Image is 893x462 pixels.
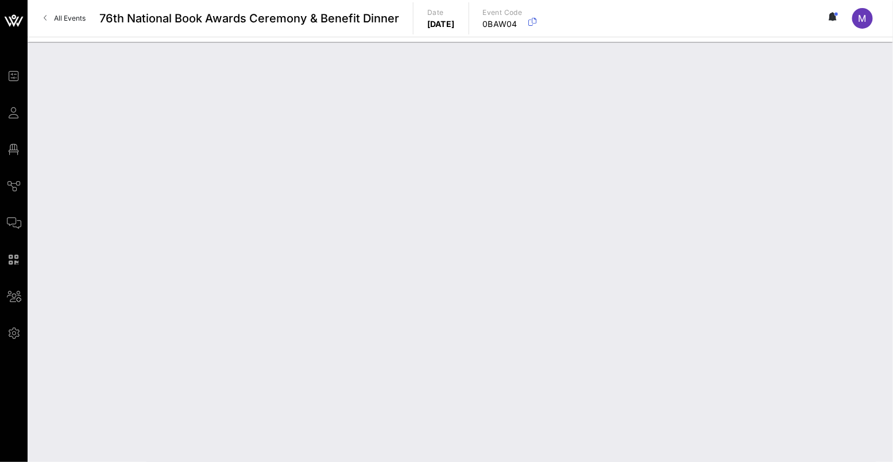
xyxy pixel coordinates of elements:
p: Date [427,7,455,18]
div: M [852,8,873,29]
p: Event Code [483,7,523,18]
span: M [859,13,867,24]
a: All Events [37,9,92,28]
span: All Events [54,14,86,22]
p: [DATE] [427,18,455,30]
p: 0BAW04 [483,18,523,30]
span: 76th National Book Awards Ceremony & Benefit Dinner [99,10,399,27]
